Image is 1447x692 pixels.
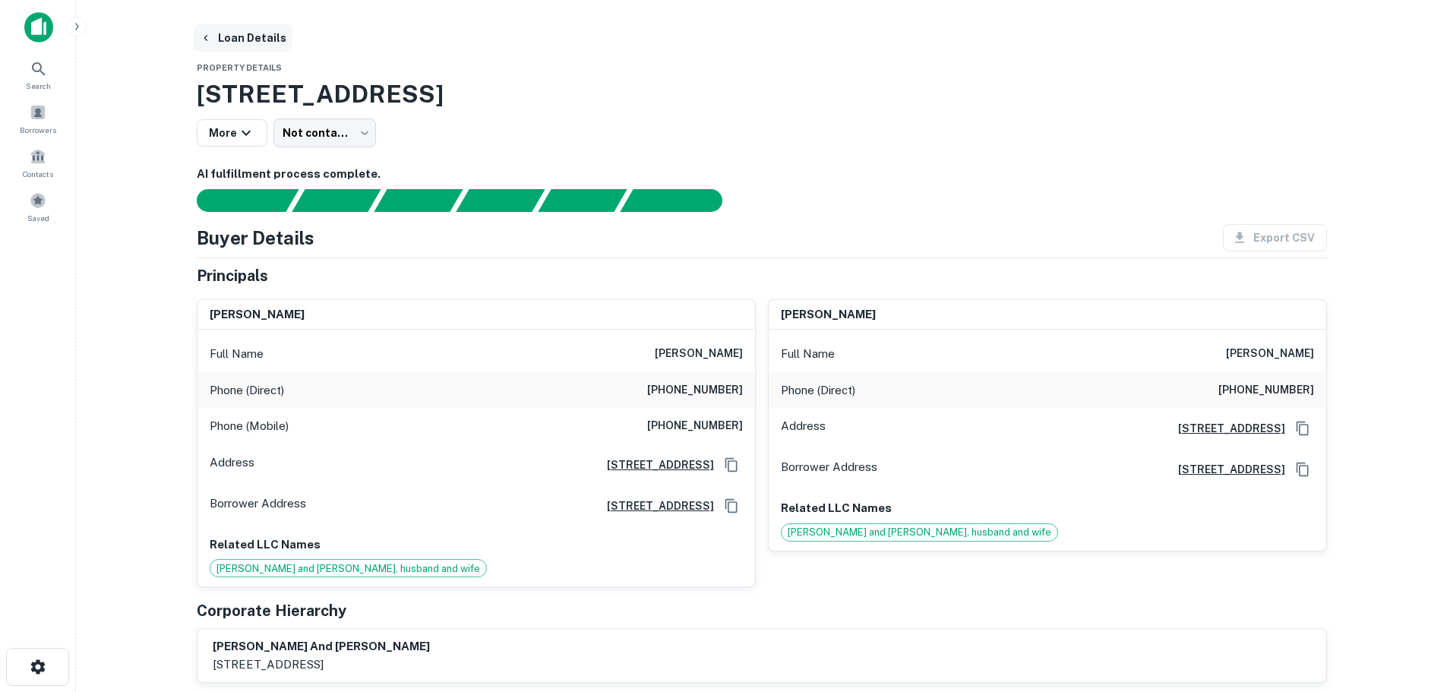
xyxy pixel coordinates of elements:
div: Your request is received and processing... [292,189,381,212]
a: [STREET_ADDRESS] [595,498,714,514]
button: Loan Details [194,24,292,52]
button: Copy Address [720,495,743,517]
div: Documents found, AI parsing details... [374,189,463,212]
iframe: Chat Widget [1371,570,1447,643]
span: Search [26,80,51,92]
a: [STREET_ADDRESS] [595,457,714,473]
p: Related LLC Names [210,536,743,554]
span: Contacts [23,168,53,180]
h6: [PERSON_NAME] [210,306,305,324]
a: [STREET_ADDRESS] [1166,420,1285,437]
p: Full Name [210,345,264,363]
h6: [PHONE_NUMBER] [647,381,743,400]
a: Contacts [5,142,71,183]
a: Search [5,54,71,95]
div: Principals found, still searching for contact information. This may take time... [538,189,627,212]
p: Borrower Address [210,495,306,517]
button: Copy Address [1291,417,1314,440]
h6: [PHONE_NUMBER] [1218,381,1314,400]
span: Borrowers [20,124,56,136]
button: Copy Address [1291,458,1314,481]
h5: Corporate Hierarchy [197,599,346,622]
h5: Principals [197,264,268,287]
a: [STREET_ADDRESS] [1166,461,1285,478]
p: Phone (Direct) [210,381,284,400]
span: [PERSON_NAME] and [PERSON_NAME], husband and wife [782,525,1057,540]
h6: [PHONE_NUMBER] [647,417,743,435]
p: Phone (Mobile) [210,417,289,435]
img: capitalize-icon.png [24,12,53,43]
p: Borrower Address [781,458,877,481]
h6: [PERSON_NAME] [655,345,743,363]
span: Saved [27,212,49,224]
h3: [STREET_ADDRESS] [197,76,1327,112]
button: More [197,119,267,147]
h6: AI fulfillment process complete. [197,166,1327,183]
h6: [PERSON_NAME] [781,306,876,324]
span: Property Details [197,63,282,72]
p: [STREET_ADDRESS] [213,656,430,674]
h6: [PERSON_NAME] [1226,345,1314,363]
a: Borrowers [5,98,71,139]
p: Address [210,453,254,476]
p: Address [781,417,826,440]
div: Not contacted [273,118,376,147]
p: Related LLC Names [781,499,1314,517]
a: Saved [5,186,71,227]
p: Full Name [781,345,835,363]
p: Phone (Direct) [781,381,855,400]
button: Copy Address [720,453,743,476]
h4: Buyer Details [197,224,314,251]
span: [PERSON_NAME] and [PERSON_NAME], husband and wife [210,561,486,577]
div: AI fulfillment process complete. [621,189,741,212]
h6: [PERSON_NAME] and [PERSON_NAME] [213,638,430,656]
div: Sending borrower request to AI... [179,189,292,212]
div: Principals found, AI now looking for contact information... [456,189,545,212]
